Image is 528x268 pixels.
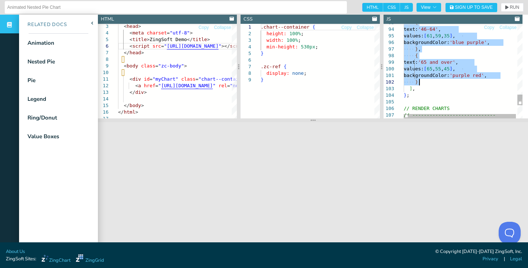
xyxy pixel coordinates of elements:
div: JS [386,16,391,23]
span: = [150,76,153,82]
span: = [195,76,198,82]
span: > [141,103,144,108]
span: RUN [510,5,519,10]
span: , [455,59,458,65]
div: checkbox-group [362,3,413,12]
span: } [415,79,418,85]
a: Legal [510,256,522,263]
div: 107 [384,112,394,118]
div: 6 [98,43,109,49]
div: Legend [27,95,46,103]
span: , [487,40,490,45]
span: title [132,37,147,42]
span: { [312,24,315,30]
span: < [129,30,132,36]
span: div [135,89,144,95]
span: ZingSoft Sites: [6,256,36,263]
span: "myChart" [153,76,178,82]
span: charset [147,30,167,36]
span: backgroundColor: [404,73,450,78]
span: < [124,63,127,69]
span: Collapse [499,25,517,30]
div: 5 [241,50,251,57]
span: text: [404,26,418,32]
span: , [432,33,435,38]
span: " [158,83,161,88]
span: rel [219,83,227,88]
span: head [126,23,138,29]
span: { [415,53,418,58]
span: '46-64' [418,26,438,32]
span: ; [304,70,307,76]
div: 8 [241,70,251,77]
span: Sign Up to Save [455,5,493,10]
span: > [138,23,141,29]
span: < [124,23,127,29]
span: class [181,76,195,82]
span: = [227,83,230,88]
span: "zc-body" [158,63,184,69]
div: 96 [384,39,394,46]
div: 94 [384,26,394,33]
span: } [404,92,407,98]
span: ; [301,31,304,36]
div: 99 [384,59,394,66]
div: CSS [243,16,253,23]
span: 'purple red' [450,73,484,78]
span: </ [187,37,193,42]
span: ] [450,66,452,71]
button: Collapse [499,24,517,31]
div: 17 [98,115,109,122]
span: "noopener" [230,83,258,88]
div: 104 [384,92,394,99]
span: { [284,64,287,69]
span: html [124,109,135,115]
div: Nested Pie [27,58,55,66]
div: Related Docs [19,21,67,29]
span: 55 [435,66,441,71]
span: body [126,63,138,69]
span: ; [406,92,409,98]
div: 8 [98,56,109,63]
span: "chart--container" [198,76,250,82]
div: 7 [98,49,109,56]
span: = [167,30,170,36]
div: 100 [384,66,394,72]
iframe: Toggle Customer Support [499,222,521,244]
span: ] [409,86,412,91]
div: 1 [241,24,251,30]
span: Collapse [357,25,374,30]
span: values: [404,66,424,71]
span: , [452,66,455,71]
span: Copy [484,25,494,30]
div: 5 [98,36,109,43]
span: , [438,26,441,32]
button: Collapse [356,24,374,31]
span: , [484,73,487,78]
span: > [190,30,193,36]
span: > [144,89,147,95]
span: } [261,77,264,82]
span: 65 [426,66,432,71]
span: src [153,43,161,49]
span: < [129,76,132,82]
span: } [415,46,418,52]
span: < [129,43,132,49]
span: , [441,33,444,38]
button: Copy [198,24,209,31]
span: "utf-8" [170,30,190,36]
span: , [452,33,455,38]
div: 7 [241,63,251,70]
div: 15 [98,102,109,109]
span: '65 and over' [418,59,455,65]
div: Ring/Donut [27,114,57,122]
span: class [141,63,155,69]
div: 3 [98,23,109,30]
div: Animation [27,39,54,47]
span: Copy [341,25,352,30]
span: > [207,37,210,42]
span: [ [423,33,426,38]
span: 530px [301,44,315,49]
span: > [135,109,138,115]
span: , [418,79,421,85]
